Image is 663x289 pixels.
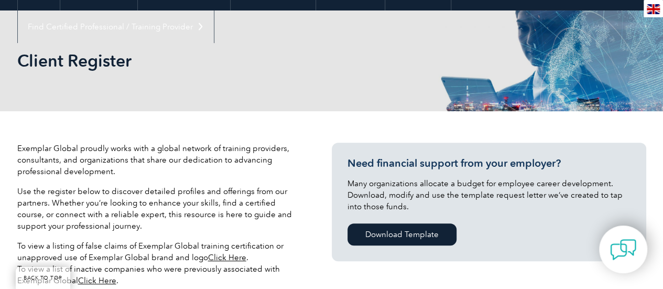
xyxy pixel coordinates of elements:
a: Click Here [208,253,246,262]
a: Find Certified Professional / Training Provider [18,10,214,43]
a: BACK TO TOP [16,267,70,289]
p: Exemplar Global proudly works with a global network of training providers, consultants, and organ... [17,143,300,177]
img: en [647,4,660,14]
p: To view a listing of false claims of Exemplar Global training certification or unapproved use of ... [17,240,300,286]
a: Click Here [78,276,116,285]
a: Download Template [347,223,457,245]
p: Use the register below to discover detailed profiles and offerings from our partners. Whether you... [17,186,300,232]
h3: Need financial support from your employer? [347,157,631,170]
h2: Client Register [17,52,458,69]
p: Many organizations allocate a budget for employee career development. Download, modify and use th... [347,178,631,212]
img: contact-chat.png [610,237,636,263]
